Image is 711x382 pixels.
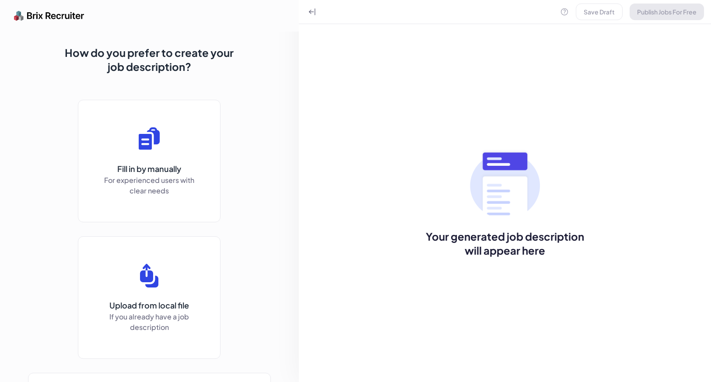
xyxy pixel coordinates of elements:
[101,163,197,175] p: Fill in by manually
[64,46,235,74] span: How do you prefer to create your job description?
[14,7,84,25] img: logo
[420,229,590,257] span: Your generated job description will appear here
[78,236,221,359] button: Upload from local fileIf you already have a job description
[101,175,197,196] p: For experienced users with clear needs
[78,100,221,222] button: Fill in by manuallyFor experienced users with clear needs
[470,149,540,219] img: no txt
